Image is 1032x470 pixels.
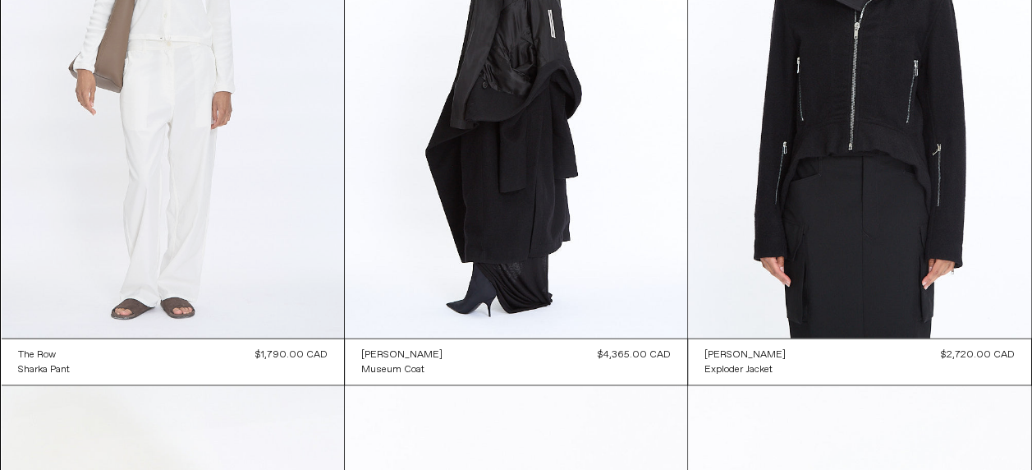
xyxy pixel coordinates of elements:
div: $4,365.00 CAD [598,347,671,362]
div: The Row [18,348,56,362]
div: Exploder Jacket [704,362,773,376]
a: [PERSON_NAME] [704,347,786,362]
a: [PERSON_NAME] [361,347,443,362]
div: $1,790.00 CAD [255,347,328,362]
div: Sharka Pant [18,362,70,376]
div: $2,720.00 CAD [941,347,1015,362]
a: Sharka Pant [18,362,70,376]
a: Exploder Jacket [704,362,786,376]
a: The Row [18,347,70,362]
a: Museum Coat [361,362,443,376]
div: Museum Coat [361,362,424,376]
